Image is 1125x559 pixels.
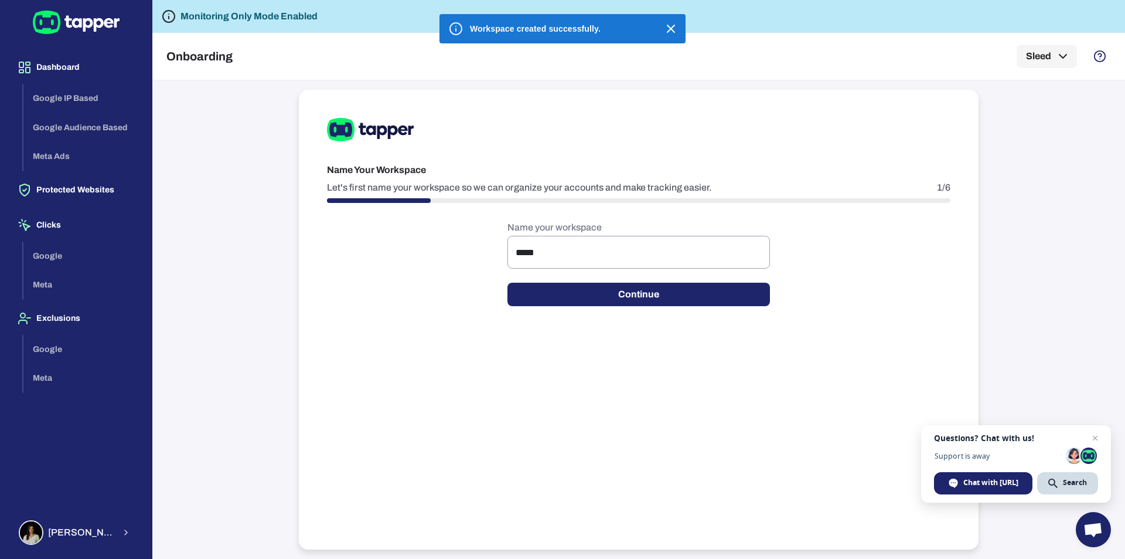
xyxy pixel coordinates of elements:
[162,9,176,23] svg: Tapper is not blocking any fraudulent activity for this domain
[470,23,601,35] p: Workspace created successfully.
[507,222,770,233] p: Name your workspace
[934,452,1062,460] span: Support is away
[934,433,1098,443] span: Questions? Chat with us!
[9,62,142,72] a: Dashboard
[9,184,142,194] a: Protected Websites
[327,163,950,177] h6: Name Your Workspace
[9,302,142,335] button: Exclusions
[1076,512,1111,547] div: Open chat
[9,174,142,206] button: Protected Websites
[48,527,114,538] span: [PERSON_NAME] Mylona
[507,283,770,306] button: Continue
[937,182,950,194] p: 1/6
[1088,431,1102,445] span: Close chat
[20,521,42,544] img: Andriana Mylona
[166,49,233,63] h5: Onboarding
[1063,477,1087,488] span: Search
[9,219,142,229] a: Clicks
[9,313,142,323] a: Exclusions
[9,209,142,242] button: Clicks
[1037,472,1098,494] div: Search
[963,477,1018,488] span: Chat with [URL]
[180,9,318,23] h6: Monitoring Only Mode Enabled
[9,51,142,84] button: Dashboard
[1017,45,1077,68] button: Sleed
[327,182,712,194] p: Let's first name your workspace so we can organize your accounts and make tracking easier.
[934,472,1032,494] div: Chat with tapper.ai
[9,516,142,550] button: Andriana Mylona[PERSON_NAME] Mylona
